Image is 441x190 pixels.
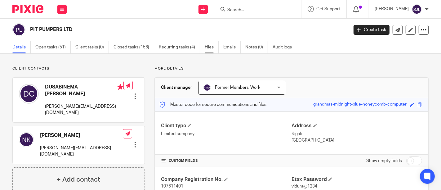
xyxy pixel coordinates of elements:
span: 107611401 [161,184,183,188]
p: [PERSON_NAME] [375,6,409,12]
span: vidura@1234 [292,184,317,188]
a: Recurring tasks (4) [159,41,200,53]
h4: CUSTOM FIELDS [161,158,292,163]
a: Closed tasks (156) [114,41,154,53]
p: [PERSON_NAME][EMAIL_ADDRESS][DOMAIN_NAME] [40,145,123,158]
a: Emails [223,41,241,53]
img: Pixie [12,5,43,13]
a: Notes (0) [245,41,268,53]
img: svg%3E [412,4,422,14]
label: Show empty fields [366,158,402,164]
div: grandmas-midnight-blue-honeycomb-computer [313,101,407,108]
input: Search [227,7,283,13]
h4: + Add contact [57,175,100,184]
img: svg%3E [19,132,34,147]
p: Kigali [292,131,422,137]
h4: Client type [161,123,292,129]
span: Get Support [316,7,340,11]
p: Client contacts [12,66,145,71]
i: Primary [117,84,123,90]
h4: Etax Password [292,176,422,183]
img: svg%3E [12,23,25,36]
a: Details [12,41,31,53]
a: Client tasks (0) [75,41,109,53]
h4: Company Registration No. [161,176,292,183]
a: Files [205,41,219,53]
h3: Client manager [161,84,192,91]
img: svg%3E [19,84,39,104]
a: Create task [354,25,390,35]
p: [PERSON_NAME][EMAIL_ADDRESS][DOMAIN_NAME] [45,103,123,116]
p: Master code for secure communications and files [159,102,266,108]
h2: PIT PUMPERS LTD [30,26,281,33]
h4: Address [292,123,422,129]
img: svg%3E [203,84,211,91]
a: Audit logs [273,41,296,53]
h4: [PERSON_NAME] [40,132,123,139]
span: Former Members' Work [215,85,260,90]
a: Open tasks (51) [35,41,71,53]
p: [GEOGRAPHIC_DATA] [292,137,422,143]
p: More details [154,66,429,71]
h4: DUSABINEMA [PERSON_NAME] [45,84,123,97]
p: Limited company [161,131,292,137]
